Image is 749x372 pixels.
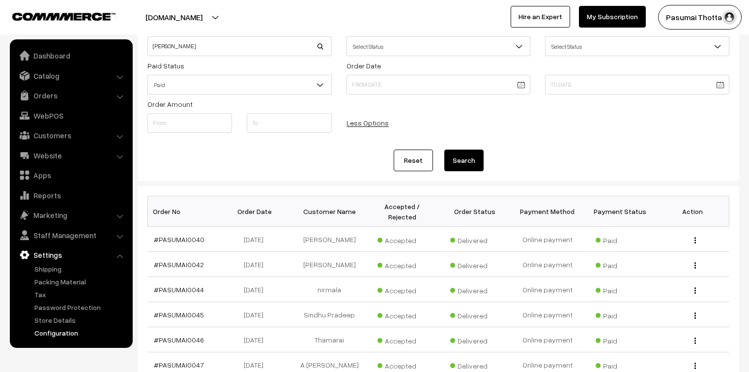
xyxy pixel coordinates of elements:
[694,338,696,344] img: Menu
[694,312,696,319] img: Menu
[154,361,204,369] a: #PASUMAI0047
[377,358,427,371] span: Accepted
[154,235,204,244] a: #PASUMAI0040
[220,327,293,352] td: [DATE]
[32,264,129,274] a: Shipping
[154,260,204,269] a: #PASUMAI0042
[12,246,129,264] a: Settings
[147,113,232,133] input: From
[293,252,366,277] td: [PERSON_NAME]
[450,233,499,246] span: Delivered
[511,252,584,277] td: Online payment
[293,227,366,252] td: [PERSON_NAME]
[444,150,484,171] button: Search
[220,227,293,252] td: [DATE]
[511,327,584,352] td: Online payment
[32,302,129,312] a: Password Protection
[596,333,645,346] span: Paid
[220,252,293,277] td: [DATE]
[32,315,129,325] a: Store Details
[450,333,499,346] span: Delivered
[293,196,366,227] th: Customer Name
[247,113,331,133] input: To
[657,196,729,227] th: Action
[32,328,129,338] a: Configuration
[377,333,427,346] span: Accepted
[12,13,115,20] img: COMMMERCE
[346,61,381,71] label: Order Date
[293,327,366,352] td: Thamarai
[293,277,366,302] td: nirmala
[511,6,570,28] a: Hire an Expert
[596,258,645,271] span: Paid
[154,285,204,294] a: #PASUMAI0044
[377,283,427,296] span: Accepted
[220,277,293,302] td: [DATE]
[511,196,584,227] th: Payment Method
[511,227,584,252] td: Online payment
[394,150,433,171] a: Reset
[111,5,237,30] button: [DOMAIN_NAME]
[546,38,729,55] span: Select Status
[346,75,531,94] input: From Date
[12,10,98,22] a: COMMMERCE
[596,358,645,371] span: Paid
[12,186,129,204] a: Reports
[12,166,129,184] a: Apps
[147,36,332,56] input: Order Id / Customer Name / Customer Email / Customer Phone
[220,302,293,327] td: [DATE]
[377,308,427,321] span: Accepted
[346,119,389,127] a: Less Options
[346,36,531,56] span: Select Status
[32,289,129,300] a: Tax
[511,277,584,302] td: Online payment
[694,363,696,369] img: Menu
[12,87,129,104] a: Orders
[694,262,696,269] img: Menu
[12,107,129,124] a: WebPOS
[596,283,645,296] span: Paid
[579,6,646,28] a: My Subscription
[450,283,499,296] span: Delivered
[694,237,696,244] img: Menu
[12,206,129,224] a: Marketing
[450,258,499,271] span: Delivered
[220,196,293,227] th: Order Date
[377,233,427,246] span: Accepted
[12,147,129,164] a: Website
[12,126,129,144] a: Customers
[366,196,438,227] th: Accepted / Rejected
[148,196,221,227] th: Order No
[450,308,499,321] span: Delivered
[377,258,427,271] span: Accepted
[722,10,737,25] img: user
[596,233,645,246] span: Paid
[545,36,729,56] span: Select Status
[12,226,129,244] a: Staff Management
[147,99,193,109] label: Order Amount
[450,358,499,371] span: Delivered
[545,75,729,94] input: To Date
[148,76,331,93] span: Paid
[596,308,645,321] span: Paid
[12,47,129,64] a: Dashboard
[694,287,696,294] img: Menu
[154,310,204,319] a: #PASUMAI0045
[147,75,332,94] span: Paid
[658,5,742,30] button: Pasumai Thotta…
[584,196,657,227] th: Payment Status
[32,277,129,287] a: Packing Material
[154,336,204,344] a: #PASUMAI0046
[438,196,511,227] th: Order Status
[147,61,184,71] label: Paid Status
[293,302,366,327] td: Sindhu Pradeep
[12,67,129,85] a: Catalog
[347,38,530,55] span: Select Status
[511,302,584,327] td: Online payment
